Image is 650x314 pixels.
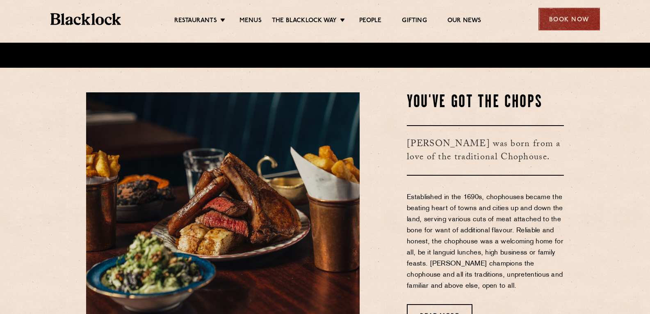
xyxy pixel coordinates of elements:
[407,125,564,176] h3: [PERSON_NAME] was born from a love of the traditional Chophouse.
[407,92,564,113] h2: You've Got The Chops
[407,192,564,292] p: Established in the 1690s, chophouses became the beating heart of towns and cities up and down the...
[402,17,426,26] a: Gifting
[447,17,481,26] a: Our News
[359,17,381,26] a: People
[239,17,262,26] a: Menus
[538,8,600,30] div: Book Now
[174,17,217,26] a: Restaurants
[272,17,337,26] a: The Blacklock Way
[50,13,121,25] img: BL_Textured_Logo-footer-cropped.svg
